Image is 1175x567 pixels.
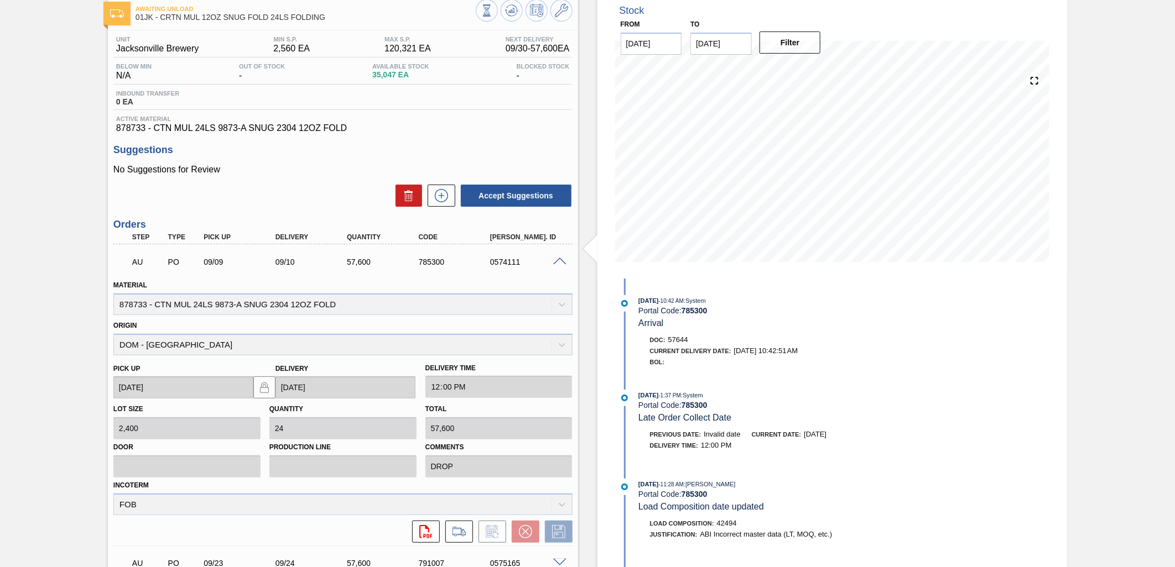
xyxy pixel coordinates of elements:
span: Blocked Stock [517,63,570,70]
span: : System [681,392,703,398]
span: Available Stock [372,63,429,70]
span: Current Date: [752,431,802,438]
span: Out Of Stock [239,63,285,70]
span: 42494 [717,519,737,527]
span: [DATE] [638,481,658,487]
span: Unit [116,36,199,43]
span: 120,321 EA [384,44,431,54]
span: Delivery Time : [650,442,698,449]
span: 01JK - CRTN MUL 12OZ SNUG FOLD 24LS FOLDING [136,13,476,22]
span: Awaiting Unload [136,6,476,12]
label: Origin [113,322,137,329]
div: Open PDF file [407,521,440,543]
div: Cancel Order [506,521,539,543]
span: - 1:37 PM [659,392,682,398]
div: 57,600 [344,258,425,266]
div: Delete Suggestions [390,185,422,207]
div: 785300 [416,258,497,266]
label: to [690,20,699,28]
label: Total [425,405,447,413]
strong: 785300 [682,306,708,315]
input: mm/dd/yyyy [621,33,682,55]
span: Load Composition : [650,520,714,527]
label: Door [113,439,261,455]
label: Comments [425,439,573,455]
span: Below Min [116,63,152,70]
strong: 785300 [682,490,708,498]
div: - [236,63,288,81]
img: Ícone [110,9,124,18]
button: locked [253,376,275,398]
span: 878733 - CTN MUL 24LS 9873-A SNUG 2304 12OZ FOLD [116,123,570,133]
div: Delivery [273,233,353,241]
label: Incoterm [113,481,149,489]
img: atual [621,395,628,401]
span: Inbound Transfer [116,90,179,97]
div: N/A [113,63,154,81]
span: 2,560 EA [273,44,310,54]
h3: Suggestions [113,144,573,156]
div: 09/10/2025 [273,258,353,266]
div: Go to Load Composition [440,521,473,543]
label: Pick up [113,365,141,372]
button: Accept Suggestions [461,185,571,207]
span: [DATE] [638,392,658,398]
label: Lot size [113,405,143,413]
div: Inform order change [473,521,506,543]
div: Stock [620,5,644,17]
span: BOL: [650,359,665,365]
img: atual [621,300,628,307]
button: Filter [760,32,821,54]
span: [DATE] 10:42:51 AM [734,347,798,355]
span: MAX S.P. [384,36,431,43]
strong: 785300 [682,401,708,410]
div: Accept Suggestions [455,183,573,208]
div: Awaiting Unload [129,250,167,274]
span: 12:00 PM [701,441,732,449]
span: [DATE] [638,297,658,304]
label: Quantity [269,405,303,413]
div: - [514,63,573,81]
h3: Orders [113,219,573,230]
label: From [621,20,640,28]
span: Invalid date [704,430,741,438]
span: : System [684,297,706,304]
input: mm/dd/yyyy [690,33,752,55]
span: [DATE] [804,430,826,438]
img: locked [258,381,271,394]
span: Active Material [116,116,570,122]
label: Material [113,281,147,289]
span: 57644 [668,335,688,344]
span: : [PERSON_NAME] [684,481,736,487]
div: Quantity [344,233,425,241]
span: 0 EA [116,98,179,106]
span: Doc: [650,337,666,343]
span: Justification: [650,531,698,538]
span: Next Delivery [506,36,570,43]
input: mm/dd/yyyy [113,376,253,398]
div: 0574111 [487,258,568,266]
div: Portal Code: [638,306,901,315]
div: New suggestion [422,185,455,207]
p: AU [132,258,164,266]
span: - 10:42 AM [659,298,684,304]
span: - 11:28 AM [659,481,684,487]
div: Portal Code: [638,401,901,410]
div: Step [129,233,167,241]
label: Delivery Time [425,360,573,376]
p: No Suggestions for Review [113,165,573,175]
div: Pick up [201,233,282,241]
label: Production Line [269,439,417,455]
img: atual [621,484,628,490]
input: mm/dd/yyyy [275,376,415,398]
div: Portal Code: [638,490,901,498]
span: Late Order Collect Date [638,413,731,422]
div: Code [416,233,497,241]
div: Type [165,233,203,241]
div: 09/09/2025 [201,258,282,266]
span: Jacksonville Brewery [116,44,199,54]
span: Current Delivery Date: [650,348,731,354]
div: [PERSON_NAME]. ID [487,233,568,241]
span: Previous Date: [650,431,701,438]
span: MIN S.P. [273,36,310,43]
